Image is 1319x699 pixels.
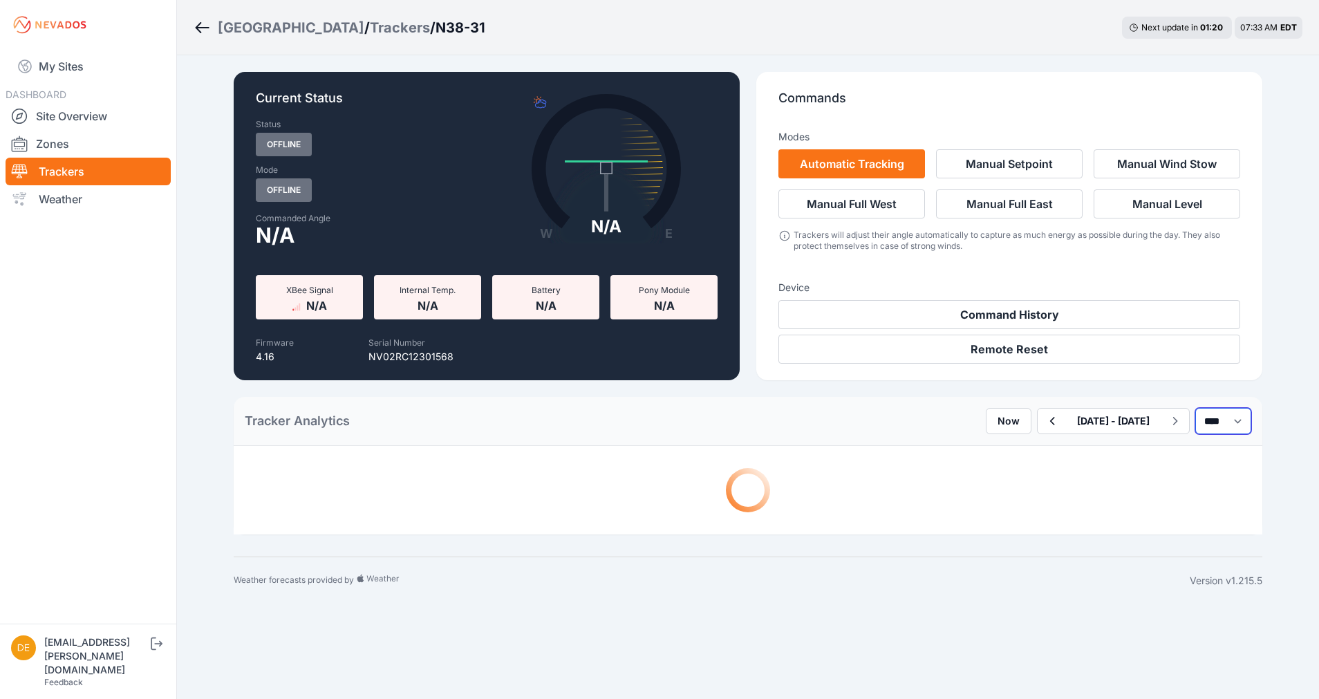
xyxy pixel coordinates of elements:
[654,296,675,313] span: N/A
[194,10,485,46] nav: Breadcrumb
[368,337,425,348] label: Serial Number
[1190,574,1262,588] div: Version v1.215.5
[11,14,88,36] img: Nevados
[1094,189,1240,218] button: Manual Level
[430,18,436,37] span: /
[1141,22,1198,32] span: Next update in
[936,149,1083,178] button: Manual Setpoint
[778,281,1240,295] h3: Device
[11,635,36,660] img: devin.martin@nevados.solar
[6,158,171,185] a: Trackers
[778,130,810,144] h3: Modes
[400,285,456,295] span: Internal Temp.
[778,149,925,178] button: Automatic Tracking
[218,18,364,37] a: [GEOGRAPHIC_DATA]
[778,300,1240,329] button: Command History
[536,296,556,313] span: N/A
[286,285,333,295] span: XBee Signal
[364,18,370,37] span: /
[1240,22,1278,32] span: 07:33 AM
[936,189,1083,218] button: Manual Full East
[1066,409,1161,434] button: [DATE] - [DATE]
[6,130,171,158] a: Zones
[368,350,453,364] p: NV02RC12301568
[256,213,478,224] label: Commanded Angle
[1094,149,1240,178] button: Manual Wind Stow
[1280,22,1297,32] span: EDT
[778,335,1240,364] button: Remote Reset
[986,408,1031,434] button: Now
[639,285,690,295] span: Pony Module
[6,50,171,83] a: My Sites
[6,185,171,213] a: Weather
[418,296,438,313] span: N/A
[370,18,430,37] a: Trackers
[256,133,312,156] span: Offline
[6,102,171,130] a: Site Overview
[256,119,281,130] label: Status
[256,227,294,243] span: N/A
[1200,22,1225,33] div: 01 : 20
[256,337,294,348] label: Firmware
[794,230,1240,252] div: Trackers will adjust their angle automatically to capture as much energy as possible during the d...
[591,216,621,238] div: N/A
[234,574,1190,588] div: Weather forecasts provided by
[44,635,148,677] div: [EMAIL_ADDRESS][PERSON_NAME][DOMAIN_NAME]
[256,88,718,119] p: Current Status
[44,677,83,687] a: Feedback
[245,411,350,431] h2: Tracker Analytics
[6,88,66,100] span: DASHBOARD
[778,88,1240,119] p: Commands
[436,18,485,37] h3: N38-31
[532,285,561,295] span: Battery
[256,165,278,176] label: Mode
[778,189,925,218] button: Manual Full West
[256,178,312,202] span: Offline
[306,296,327,313] span: N/A
[256,350,294,364] p: 4.16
